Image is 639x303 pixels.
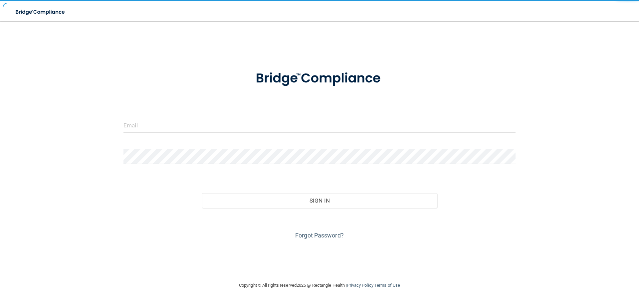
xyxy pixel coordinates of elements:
button: Sign In [202,193,437,208]
input: Email [123,118,516,133]
a: Forgot Password? [295,232,344,239]
img: bridge_compliance_login_screen.278c3ca4.svg [10,5,71,19]
a: Privacy Policy [347,283,373,288]
div: Copyright © All rights reserved 2025 @ Rectangle Health | | [198,275,441,296]
img: bridge_compliance_login_screen.278c3ca4.svg [242,61,397,96]
a: Terms of Use [374,283,400,288]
